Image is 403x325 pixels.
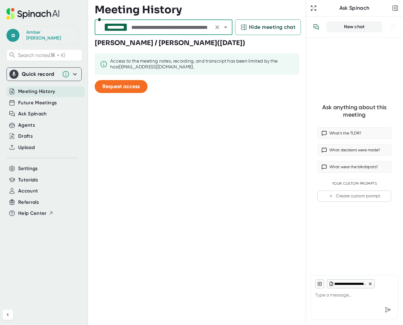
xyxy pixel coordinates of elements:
[95,80,148,93] button: Request access
[318,5,391,11] div: Ask Spinach
[317,181,391,186] div: Your Custom Prompts
[331,24,378,30] div: New chat
[317,144,391,156] button: What decisions were made?
[18,210,47,217] span: Help Center
[309,4,318,13] button: Expand to Ask Spinach page
[18,165,38,172] button: Settings
[6,29,19,42] span: a
[18,199,39,206] button: Referrals
[18,88,55,95] button: Meeting History
[18,110,47,118] button: Ask Spinach
[18,99,57,107] button: Future Meetings
[18,210,53,217] button: Help Center
[382,304,394,316] div: Send message
[213,23,222,32] button: Clear
[18,144,35,151] button: Upload
[18,133,33,140] button: Drafts
[102,83,140,89] span: Request access
[3,309,13,320] button: Collapse sidebar
[317,191,391,202] button: Create custom prompt
[18,52,80,58] span: Search notes (⌘ + K)
[310,20,323,33] button: View conversation history
[221,23,230,32] button: Open
[235,19,301,35] button: Hide meeting chat
[95,4,182,16] h3: Meeting History
[9,68,79,81] div: Quick record
[391,4,400,13] button: Close conversation sidebar
[317,161,391,173] button: What were the blindspots?
[18,176,38,184] button: Tutorials
[317,104,391,118] div: Ask anything about this meeting
[249,23,295,31] span: Hide meeting chat
[110,58,294,70] div: Access to the meeting notes, recording, and transcript has been limited by the host [EMAIL_ADDRES...
[317,127,391,139] button: What’s the TLDR?
[95,38,245,48] h3: [PERSON_NAME] / [PERSON_NAME] ( [DATE] )
[22,71,59,77] div: Quick record
[26,29,75,41] div: Amber Berry
[18,122,35,129] button: Agents
[18,187,38,195] button: Account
